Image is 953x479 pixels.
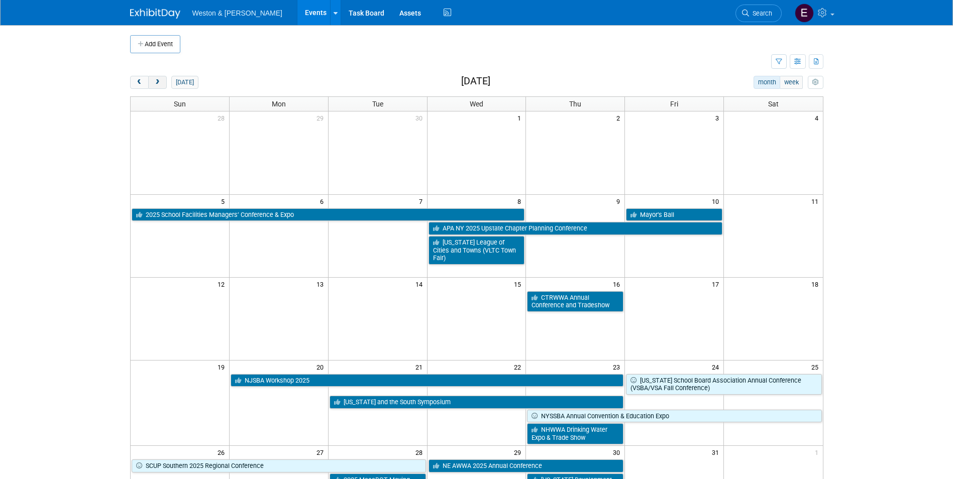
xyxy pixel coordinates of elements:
img: Edyn Winter [795,4,814,23]
span: 22 [513,361,525,373]
span: 6 [319,195,328,207]
span: 17 [711,278,723,290]
span: 29 [513,446,525,458]
h2: [DATE] [461,76,490,87]
span: 29 [315,111,328,124]
span: 19 [217,361,229,373]
span: 12 [217,278,229,290]
button: next [148,76,167,89]
span: 16 [612,278,624,290]
a: NYSSBA Annual Convention & Education Expo [527,410,821,423]
a: NE AWWA 2025 Annual Conference [429,459,624,472]
span: 30 [612,446,624,458]
a: [US_STATE] League of Cities and Towns (VLTC Town Fair) [429,236,525,265]
button: month [754,76,780,89]
span: 31 [711,446,723,458]
span: 7 [418,195,427,207]
span: 23 [612,361,624,373]
button: myCustomButton [808,76,823,89]
span: 11 [810,195,823,207]
span: 14 [414,278,427,290]
span: Sat [768,100,779,108]
img: ExhibitDay [130,9,180,19]
span: 30 [414,111,427,124]
span: 1 [814,446,823,458]
span: 10 [711,195,723,207]
span: 2 [615,111,624,124]
span: 4 [814,111,823,124]
span: 13 [315,278,328,290]
a: Search [735,5,782,22]
span: 5 [220,195,229,207]
span: 20 [315,361,328,373]
a: NHWWA Drinking Water Expo & Trade Show [527,423,623,444]
span: Wed [470,100,483,108]
span: 24 [711,361,723,373]
span: 9 [615,195,624,207]
button: [DATE] [171,76,198,89]
span: 27 [315,446,328,458]
span: Fri [670,100,678,108]
i: Personalize Calendar [812,79,819,86]
span: 1 [516,111,525,124]
span: Search [749,10,772,17]
span: Sun [174,100,186,108]
button: Add Event [130,35,180,53]
a: CTRWWA Annual Conference and Tradeshow [527,291,623,312]
span: Tue [372,100,383,108]
a: APA NY 2025 Upstate Chapter Planning Conference [429,222,723,235]
span: 21 [414,361,427,373]
a: [US_STATE] School Board Association Annual Conference (VSBA/VSA Fall Conference) [626,374,821,395]
button: week [780,76,803,89]
a: 2025 School Facilities Managers’ Conference & Expo [132,208,525,221]
span: 3 [714,111,723,124]
span: 28 [217,111,229,124]
span: 28 [414,446,427,458]
span: Weston & [PERSON_NAME] [192,9,282,17]
a: Mayor’s Ball [626,208,722,221]
span: Thu [569,100,581,108]
button: prev [130,76,149,89]
span: 8 [516,195,525,207]
span: 18 [810,278,823,290]
span: 15 [513,278,525,290]
a: NJSBA Workshop 2025 [231,374,623,387]
a: SCUP Southern 2025 Regional Conference [132,459,426,472]
span: 26 [217,446,229,458]
a: [US_STATE] and the South Symposium [330,396,624,409]
span: Mon [272,100,286,108]
span: 25 [810,361,823,373]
